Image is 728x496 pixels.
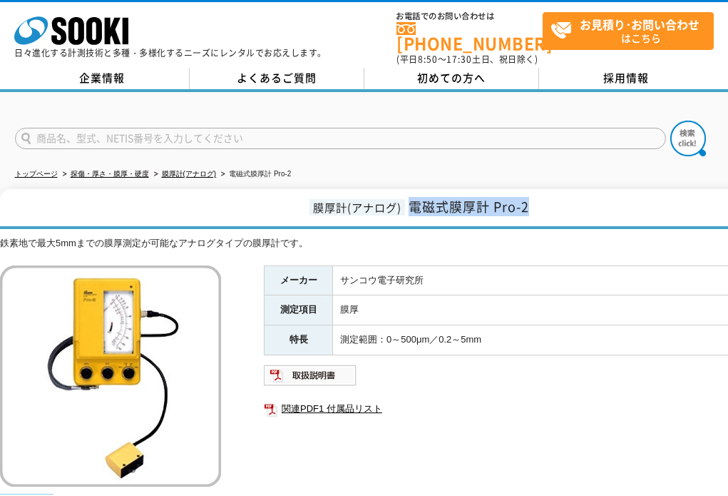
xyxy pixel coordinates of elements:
[417,70,486,86] span: 初めての方へ
[264,373,357,384] a: 取扱説明書
[309,199,405,216] span: 膜厚計(アナログ)
[418,53,438,66] span: 8:50
[71,170,149,178] a: 探傷・厚さ・膜厚・硬度
[580,16,699,33] strong: お見積り･お問い合わせ
[543,12,714,50] a: お見積り･お問い合わせはこちら
[550,13,713,49] span: はこちら
[396,22,543,51] a: [PHONE_NUMBER]
[15,68,190,89] a: 企業情報
[265,265,333,295] th: メーカー
[670,121,706,156] img: btn_search.png
[14,49,327,57] p: 日々進化する計測技術と多種・多様化するニーズにレンタルでお応えします。
[396,12,543,21] span: お電話でのお問い合わせは
[446,53,472,66] span: 17:30
[396,53,538,66] span: (平日 ～ 土日、祝日除く)
[15,128,666,149] input: 商品名、型式、NETIS番号を入力してください
[190,68,364,89] a: よくあるご質問
[265,325,333,355] th: 特長
[264,364,357,387] img: 取扱説明書
[364,68,539,89] a: 初めての方へ
[409,197,529,216] span: 電磁式膜厚計 Pro-2
[162,170,217,178] a: 膜厚計(アナログ)
[539,68,714,89] a: 採用情報
[265,295,333,325] th: 測定項目
[15,170,58,178] a: トップページ
[218,167,291,182] li: 電磁式膜厚計 Pro-2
